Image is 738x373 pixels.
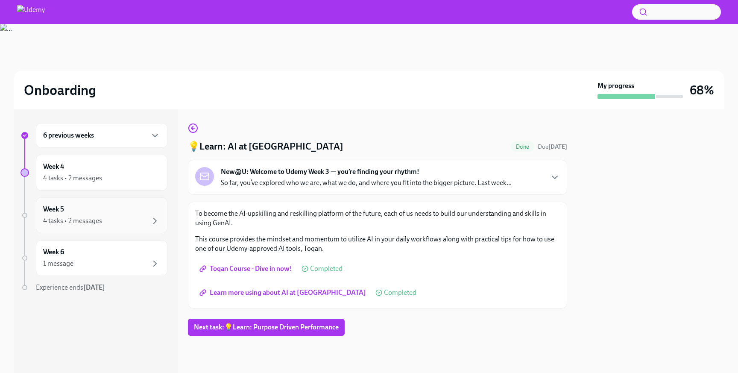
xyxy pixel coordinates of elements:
[195,235,560,253] p: This course provides the mindset and momentum to utilize AI in your daily workflows along with pr...
[384,289,416,296] span: Completed
[201,288,366,297] span: Learn more using about AI at [GEOGRAPHIC_DATA]
[43,131,94,140] h6: 6 previous weeks
[36,283,105,291] span: Experience ends
[43,216,102,226] div: 4 tasks • 2 messages
[36,123,167,148] div: 6 previous weeks
[548,143,567,150] strong: [DATE]
[310,265,343,272] span: Completed
[221,178,512,188] p: So far, you’ve explored who we are, what we do, and where you fit into the bigger picture. Last w...
[188,140,343,153] h4: 💡Learn: AI at [GEOGRAPHIC_DATA]
[20,197,167,233] a: Week 54 tasks • 2 messages
[24,82,96,99] h2: Onboarding
[511,144,534,150] span: Done
[221,167,419,176] strong: New@U: Welcome to Udemy Week 3 — you’re finding your rhythm!
[43,259,73,268] div: 1 message
[195,209,560,228] p: To become the AI-upskilling and reskilling platform of the future, each of us needs to build our ...
[690,82,714,98] h3: 68%
[43,205,64,214] h6: Week 5
[201,264,292,273] span: Toqan Course - Dive in now!
[538,143,567,150] span: Due
[188,319,345,336] button: Next task:💡Learn: Purpose Driven Performance
[20,240,167,276] a: Week 61 message
[43,173,102,183] div: 4 tasks • 2 messages
[538,143,567,151] span: September 13th, 2025 10:00
[43,247,64,257] h6: Week 6
[43,162,64,171] h6: Week 4
[194,323,339,332] span: Next task : 💡Learn: Purpose Driven Performance
[597,81,634,91] strong: My progress
[17,5,45,19] img: Udemy
[20,155,167,191] a: Week 44 tasks • 2 messages
[195,284,372,301] a: Learn more using about AI at [GEOGRAPHIC_DATA]
[83,283,105,291] strong: [DATE]
[195,260,298,277] a: Toqan Course - Dive in now!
